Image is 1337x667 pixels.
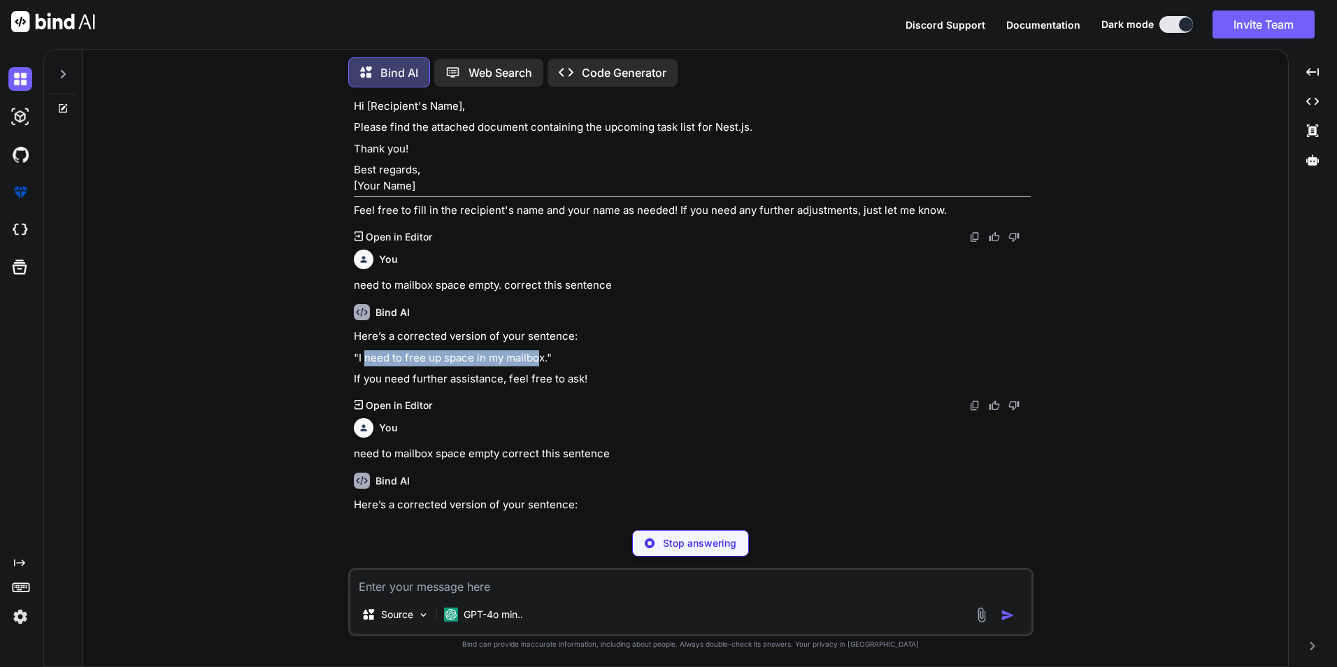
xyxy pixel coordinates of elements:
[376,306,410,320] h6: Bind AI
[969,400,980,411] img: copy
[469,64,532,81] p: Web Search
[8,605,32,629] img: settings
[354,519,1031,535] p: "I need to empty my mailbox."
[906,19,985,31] span: Discord Support
[973,607,989,623] img: attachment
[582,64,666,81] p: Code Generator
[354,350,1031,366] p: "I need to free up space in my mailbox."
[354,162,1031,194] p: Best regards, [Your Name]
[354,120,1031,136] p: Please find the attached document containing the upcoming task list for Nest.js.
[354,497,1031,513] p: Here’s a corrected version of your sentence:
[376,474,410,488] h6: Bind AI
[354,99,1031,115] p: Hi [Recipient's Name],
[663,536,736,550] p: Stop answering
[1001,608,1015,622] img: icon
[379,421,398,435] h6: You
[8,105,32,129] img: darkAi-studio
[366,230,432,244] p: Open in Editor
[8,67,32,91] img: darkChat
[989,231,1000,243] img: like
[381,608,413,622] p: Source
[444,608,458,622] img: GPT-4o mini
[354,371,1031,387] p: If you need further assistance, feel free to ask!
[354,278,1031,294] p: need to mailbox space empty. correct this sentence
[1101,17,1154,31] span: Dark mode
[348,639,1034,650] p: Bind can provide inaccurate information, including about people. Always double-check its answers....
[8,143,32,166] img: githubDark
[1213,10,1315,38] button: Invite Team
[366,399,432,413] p: Open in Editor
[354,329,1031,345] p: Here’s a corrected version of your sentence:
[8,180,32,204] img: premium
[354,446,1031,462] p: need to mailbox space empty correct this sentence
[1008,400,1020,411] img: dislike
[1008,231,1020,243] img: dislike
[1006,19,1080,31] span: Documentation
[354,141,1031,157] p: Thank you!
[464,608,523,622] p: GPT-4o min..
[11,11,95,32] img: Bind AI
[380,64,418,81] p: Bind AI
[989,400,1000,411] img: like
[969,231,980,243] img: copy
[354,203,1031,219] p: Feel free to fill in the recipient's name and your name as needed! If you need any further adjust...
[8,218,32,242] img: cloudideIcon
[417,609,429,621] img: Pick Models
[1006,17,1080,32] button: Documentation
[906,17,985,32] button: Discord Support
[379,252,398,266] h6: You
